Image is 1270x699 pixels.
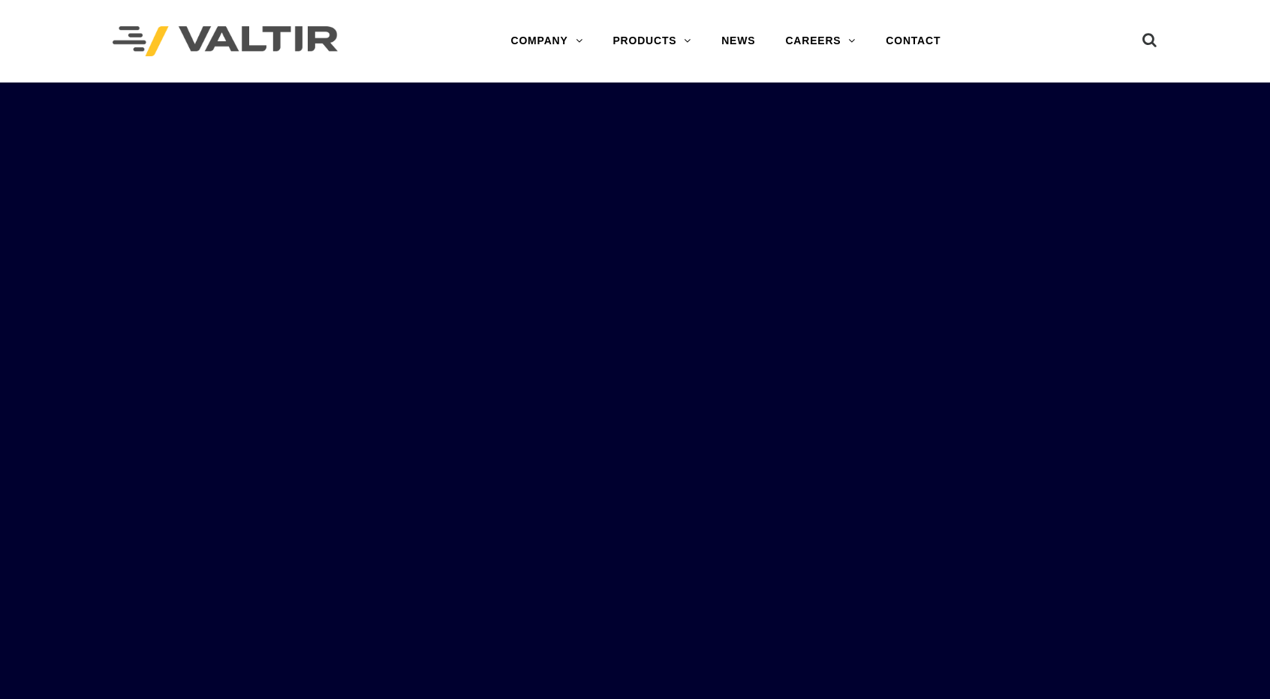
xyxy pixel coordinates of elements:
a: CAREERS [770,26,871,56]
a: CONTACT [871,26,956,56]
a: COMPANY [495,26,597,56]
a: PRODUCTS [597,26,706,56]
a: NEWS [706,26,770,56]
img: Valtir [113,26,338,57]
